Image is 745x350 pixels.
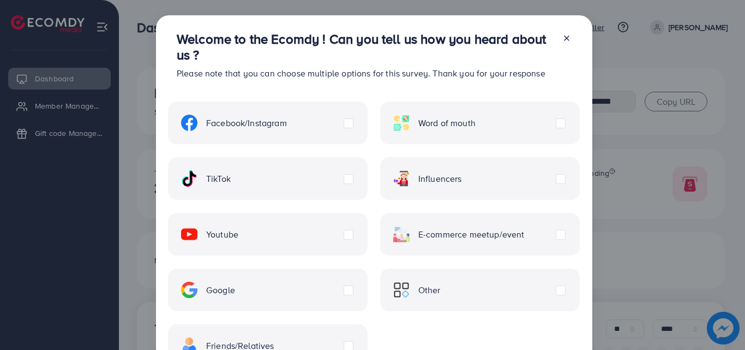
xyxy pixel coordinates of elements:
[393,282,410,298] img: ic-other.99c3e012.svg
[181,282,197,298] img: ic-google.5bdd9b68.svg
[206,173,231,185] span: TikTok
[181,115,197,131] img: ic-facebook.134605ef.svg
[418,173,462,185] span: Influencers
[418,228,525,241] span: E-commerce meetup/event
[418,117,476,129] span: Word of mouth
[393,226,410,242] img: ic-ecommerce.d1fa3848.svg
[181,226,197,242] img: ic-youtube.715a0ca2.svg
[206,228,238,241] span: Youtube
[181,170,197,187] img: ic-tiktok.4b20a09a.svg
[177,31,554,63] h3: Welcome to the Ecomdy ! Can you tell us how you heard about us ?
[393,115,410,131] img: ic-word-of-mouth.a439123d.svg
[206,284,235,296] span: Google
[177,67,554,80] p: Please note that you can choose multiple options for this survey. Thank you for your response
[206,117,287,129] span: Facebook/Instagram
[393,170,410,187] img: ic-influencers.a620ad43.svg
[418,284,441,296] span: Other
